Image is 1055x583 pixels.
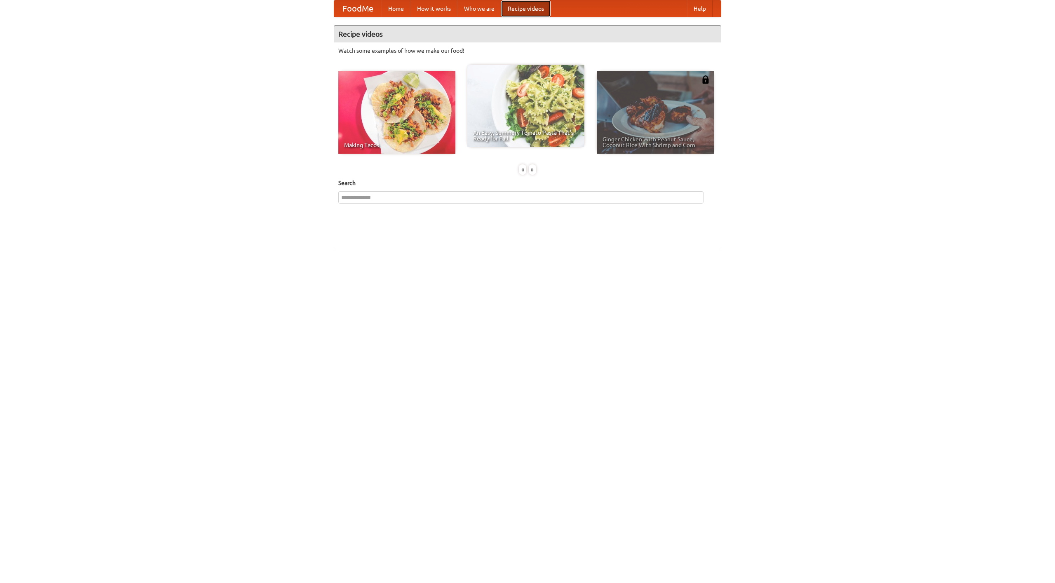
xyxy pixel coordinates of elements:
span: Making Tacos [344,142,450,148]
a: An Easy, Summery Tomato Pasta That's Ready for Fall [467,65,584,147]
h5: Search [338,179,717,187]
div: » [529,164,536,175]
span: An Easy, Summery Tomato Pasta That's Ready for Fall [473,130,579,141]
a: How it works [410,0,457,17]
h4: Recipe videos [334,26,721,42]
a: FoodMe [334,0,382,17]
a: Recipe videos [501,0,551,17]
a: Who we are [457,0,501,17]
a: Making Tacos [338,71,455,154]
p: Watch some examples of how we make our food! [338,47,717,55]
img: 483408.png [701,75,710,84]
div: « [519,164,526,175]
a: Home [382,0,410,17]
a: Help [687,0,713,17]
